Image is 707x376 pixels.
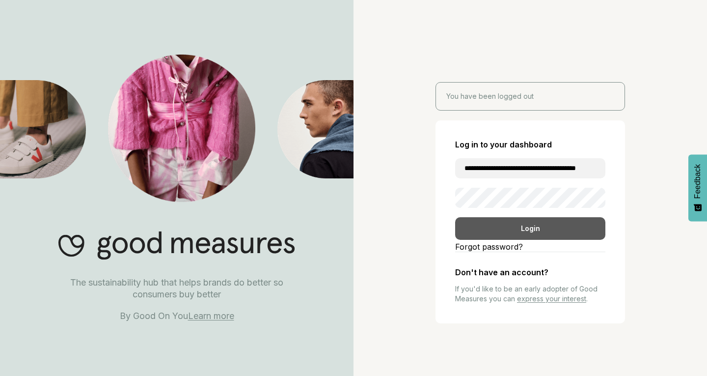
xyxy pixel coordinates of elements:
span: Feedback [693,164,702,199]
p: The sustainability hub that helps brands do better so consumers buy better [48,277,305,300]
button: Feedback - Show survey [688,154,707,221]
div: You have been logged out [435,82,625,111]
a: Forgot password? [455,242,605,252]
img: Good Measures [277,80,353,178]
h2: Log in to your dashboard [455,140,605,149]
iframe: Website support platform help button [664,333,697,366]
a: Learn more [188,311,234,321]
p: If you'd like to be an early adopter of Good Measures you can . [455,284,605,304]
img: Good Measures [108,55,255,202]
p: By Good On You [48,310,305,322]
h2: Don't have an account? [455,268,605,277]
a: express your interest [517,294,586,303]
div: Login [455,217,605,240]
img: Good Measures [58,231,295,260]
